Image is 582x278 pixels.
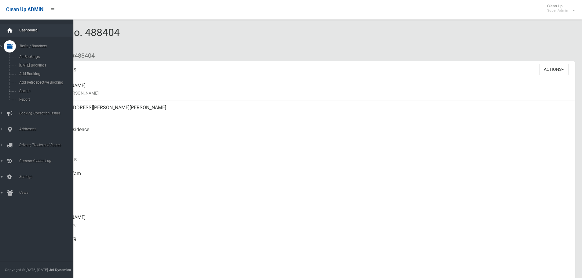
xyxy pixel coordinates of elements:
[49,254,570,276] div: None given
[49,265,570,273] small: Landline
[49,144,570,166] div: [DATE]
[17,127,78,131] span: Addresses
[49,199,570,207] small: Zone
[49,89,570,97] small: Name of [PERSON_NAME]
[17,111,78,115] span: Booking Collection Issues
[17,80,73,85] span: Add Retrospective Booking
[17,190,78,195] span: Users
[539,64,569,75] button: Actions
[67,50,95,61] li: #488404
[17,159,78,163] span: Communication Log
[49,232,570,254] div: 0410389879
[5,268,48,272] span: Copyright © [DATE]-[DATE]
[49,111,570,119] small: Address
[49,100,570,122] div: [STREET_ADDRESS][PERSON_NAME][PERSON_NAME]
[49,221,570,229] small: Contact Name
[27,26,120,50] span: Booking No. 488404
[547,8,568,13] small: Super Admin
[17,97,73,102] span: Report
[49,155,570,163] small: Collection Date
[17,63,73,67] span: [DATE] Bookings
[544,4,574,13] span: Clean Up
[49,210,570,232] div: [PERSON_NAME]
[49,78,570,100] div: [PERSON_NAME]
[17,55,73,59] span: All Bookings
[6,7,43,13] span: Clean Up ADMIN
[49,268,71,272] strong: Jet Dynamics
[17,175,78,179] span: Settings
[17,28,78,32] span: Dashboard
[49,122,570,144] div: Front of Residence
[17,89,73,93] span: Search
[49,243,570,251] small: Mobile
[49,166,570,188] div: [DATE] 8:37am
[17,44,78,48] span: Tasks / Bookings
[17,72,73,76] span: Add Booking
[17,143,78,147] span: Drivers, Trucks and Routes
[49,188,570,210] div: [DATE]
[49,177,570,185] small: Collected At
[49,133,570,141] small: Pickup Point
